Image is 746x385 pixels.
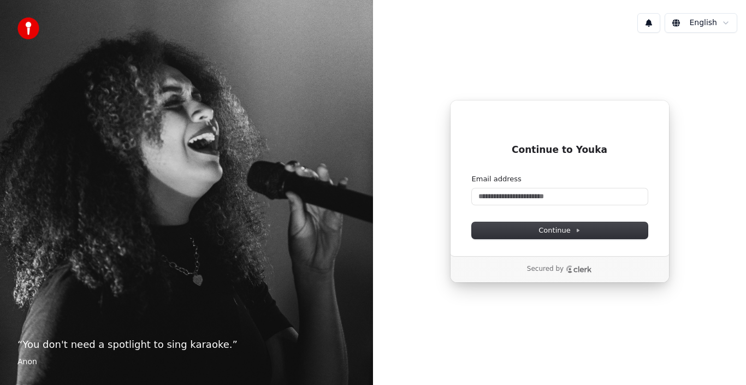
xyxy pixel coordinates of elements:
a: Clerk logo [566,265,592,273]
h1: Continue to Youka [472,144,648,157]
footer: Anon [17,357,356,368]
img: youka [17,17,39,39]
span: Continue [538,226,580,235]
label: Email address [472,174,522,184]
p: “ You don't need a spotlight to sing karaoke. ” [17,337,356,352]
p: Secured by [527,265,564,274]
button: Continue [472,222,648,239]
